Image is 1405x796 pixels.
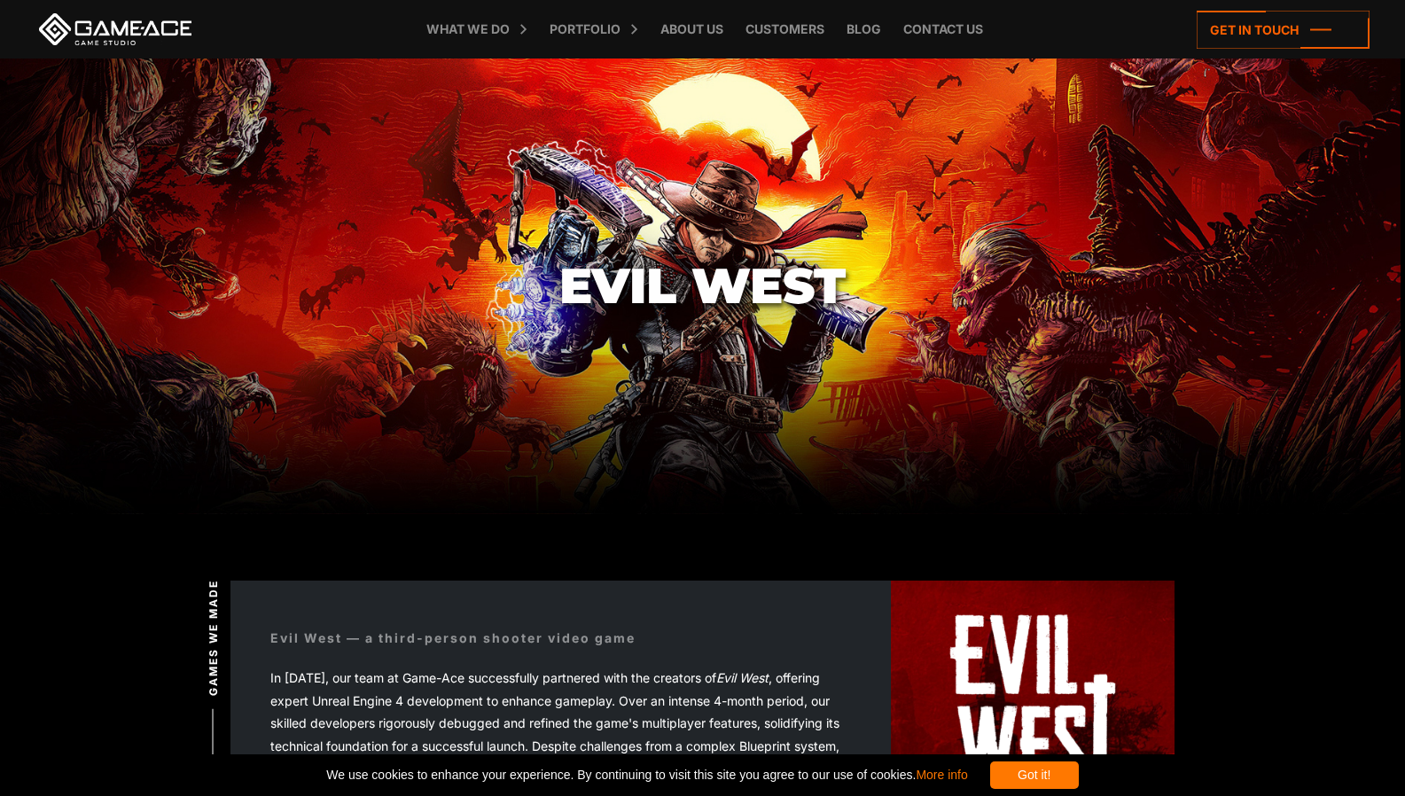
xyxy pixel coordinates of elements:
span: We use cookies to enhance your experience. By continuing to visit this site you agree to our use ... [326,761,967,789]
em: Evil West [716,670,769,685]
a: Get in touch [1197,11,1370,49]
div: Evil West — a third-person shooter video game [270,628,636,647]
h1: Evil West [559,259,846,313]
a: More info [916,768,967,782]
span: Games we made [206,579,222,695]
div: Got it! [990,761,1079,789]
